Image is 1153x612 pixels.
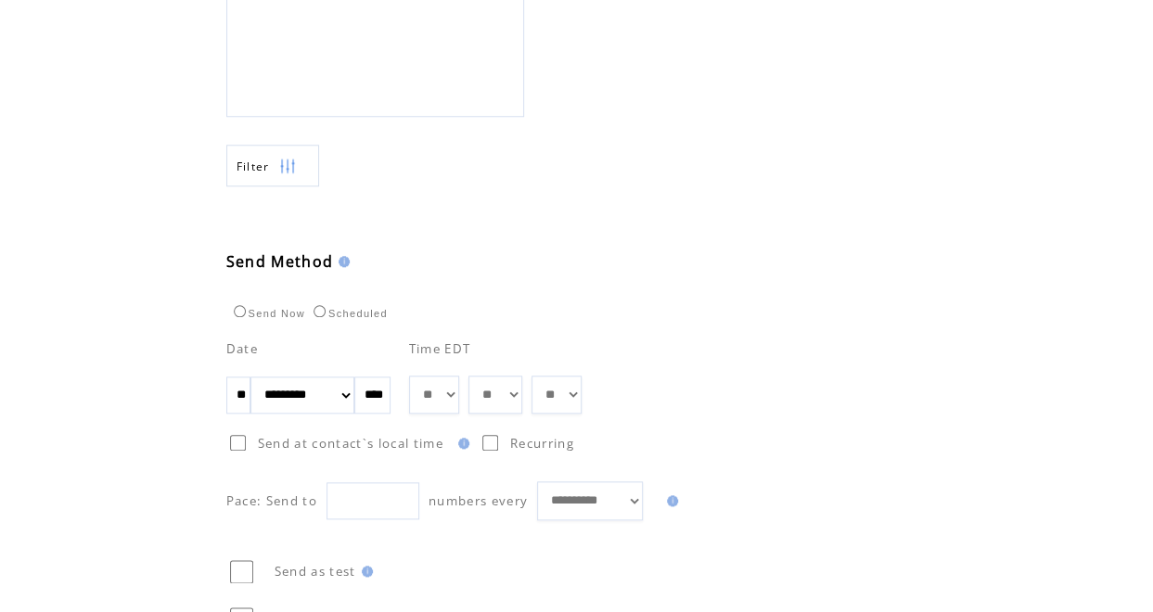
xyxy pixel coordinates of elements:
[275,563,356,580] span: Send as test
[234,305,246,317] input: Send Now
[409,340,471,357] span: Time EDT
[333,256,350,267] img: help.gif
[226,492,317,509] span: Pace: Send to
[226,340,258,357] span: Date
[510,435,574,452] span: Recurring
[661,495,678,506] img: help.gif
[226,251,334,272] span: Send Method
[279,146,296,187] img: filters.png
[429,492,528,509] span: numbers every
[453,438,469,449] img: help.gif
[356,566,373,577] img: help.gif
[226,145,319,186] a: Filter
[258,435,443,452] span: Send at contact`s local time
[237,159,270,174] span: Show filters
[229,308,305,319] label: Send Now
[309,308,388,319] label: Scheduled
[314,305,326,317] input: Scheduled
